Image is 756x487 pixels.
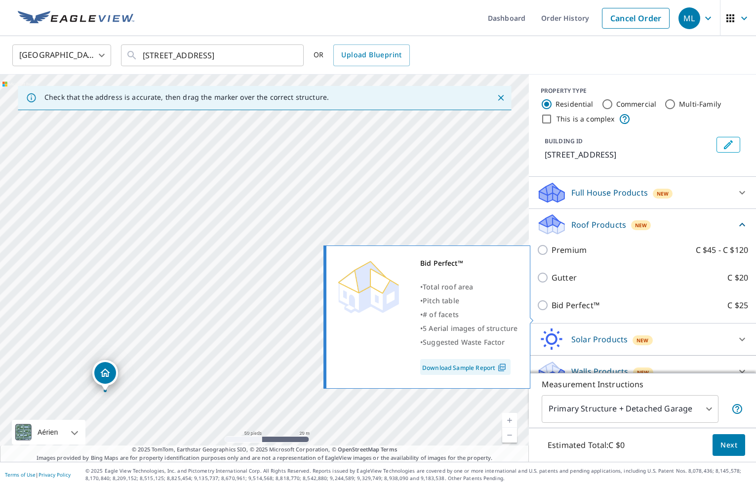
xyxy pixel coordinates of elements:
[720,439,737,451] span: Next
[637,336,648,344] span: New
[381,446,397,453] a: Terms
[541,86,744,95] div: PROPERTY TYPE
[635,221,647,229] span: New
[423,337,505,347] span: Suggested Waste Factor
[143,41,283,69] input: Search by address or latitude-longitude
[502,428,517,443] a: Niveau actuel 19, Effectuer un zoom arrière
[495,363,509,372] img: Pdf Icon
[420,294,517,308] div: •
[92,360,118,391] div: Dropped pin, building 1, Residential property, 2335 DES ÉLODÉES TERREBONNE QC J6X4V1
[542,378,743,390] p: Measurement Instructions
[571,365,628,377] p: Walls Products
[39,471,71,478] a: Privacy Policy
[545,149,713,161] p: [STREET_ADDRESS]
[657,190,669,198] span: New
[537,360,748,383] div: Walls ProductsNew
[5,472,71,478] p: |
[494,91,507,104] button: Close
[731,403,743,415] span: Your report will include the primary structure and a detached garage if one exists.
[571,219,626,231] p: Roof Products
[423,310,459,319] span: # of facets
[542,395,718,423] div: Primary Structure + Detached Garage
[537,181,748,204] div: Full House ProductsNew
[602,8,670,29] a: Cancel Order
[727,272,748,284] p: C $20
[12,41,111,69] div: [GEOGRAPHIC_DATA]
[557,114,615,124] label: This is a complex
[423,324,517,333] span: 5 Aerial images of structure
[334,256,403,316] img: Premium
[727,299,748,311] p: C $25
[556,99,594,109] label: Residential
[420,256,517,270] div: Bid Perfect™
[423,296,459,305] span: Pitch table
[552,244,587,256] p: Premium
[616,99,657,109] label: Commercial
[341,49,401,61] span: Upload Blueprint
[502,413,517,428] a: Niveau actuel 19, Effectuer un zoom avant
[85,467,751,482] p: © 2025 Eagle View Technologies, Inc. and Pictometry International Corp. All Rights Reserved. Repo...
[545,137,583,145] p: BUILDING ID
[420,280,517,294] div: •
[44,93,329,102] p: Check that the address is accurate, then drag the marker over the correct structure.
[679,99,721,109] label: Multi-Family
[637,368,649,376] span: New
[18,11,134,26] img: EV Logo
[552,299,599,311] p: Bid Perfect™
[423,282,473,291] span: Total roof area
[420,335,517,349] div: •
[571,333,628,345] p: Solar Products
[537,327,748,351] div: Solar ProductsNew
[338,446,379,453] a: OpenStreetMap
[696,244,748,256] p: C $45 - C $120
[552,272,577,284] p: Gutter
[713,434,745,456] button: Next
[12,420,85,445] div: Aérien
[420,308,517,322] div: •
[5,471,36,478] a: Terms of Use
[571,187,648,199] p: Full House Products
[333,44,409,66] a: Upload Blueprint
[132,446,397,454] span: © 2025 TomTom, Earthstar Geographics SIO, © 2025 Microsoft Corporation, ©
[420,322,517,335] div: •
[35,420,61,445] div: Aérien
[314,44,410,66] div: OR
[537,213,748,236] div: Roof ProductsNew
[540,434,633,456] p: Estimated Total: C $0
[420,359,511,375] a: Download Sample Report
[678,7,700,29] div: ML
[716,137,740,153] button: Edit building 1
